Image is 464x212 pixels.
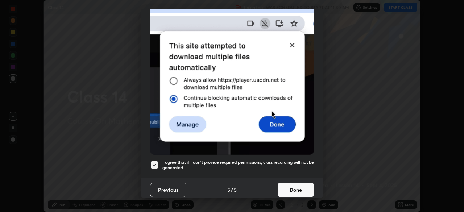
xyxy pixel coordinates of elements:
h4: 5 [234,186,237,194]
button: Done [278,183,314,197]
h4: / [231,186,233,194]
h4: 5 [227,186,230,194]
h5: I agree that if I don't provide required permissions, class recording will not be generated [162,159,314,171]
button: Previous [150,183,186,197]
